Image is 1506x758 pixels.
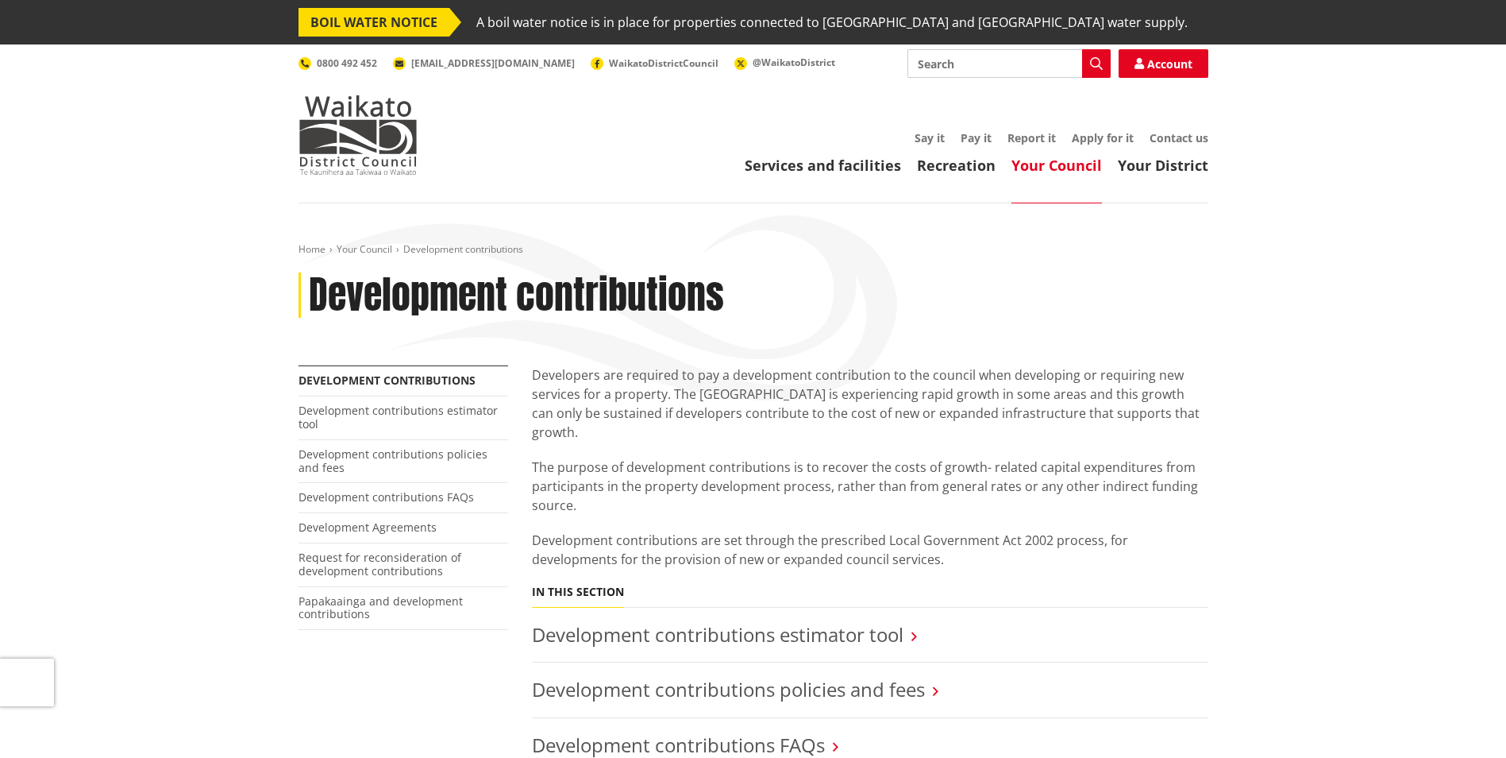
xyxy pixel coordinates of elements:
[299,95,418,175] img: Waikato District Council - Te Kaunihera aa Takiwaa o Waikato
[532,676,925,702] a: Development contributions policies and fees
[907,49,1111,78] input: Search input
[961,130,992,145] a: Pay it
[753,56,835,69] span: @WaikatoDistrict
[532,365,1208,442] p: Developers are required to pay a development contribution to the council when developing or requi...
[917,156,996,175] a: Recreation
[299,56,377,70] a: 0800 492 452
[299,242,325,256] a: Home
[591,56,718,70] a: WaikatoDistrictCouncil
[299,8,449,37] span: BOIL WATER NOTICE
[299,447,487,475] a: Development contributions policies and fees
[309,273,724,319] h1: Development contributions
[1011,156,1102,175] a: Your Council
[317,56,377,70] span: 0800 492 452
[299,243,1208,257] nav: breadcrumb
[411,56,575,70] span: [EMAIL_ADDRESS][DOMAIN_NAME]
[532,531,1208,569] p: Development contributions are set through the prescribed Local Government Act 2002 process, for d...
[299,489,474,505] a: Development contributions FAQs
[299,403,498,431] a: Development contributions estimator tool
[1072,130,1134,145] a: Apply for it
[532,621,903,648] a: Development contributions estimator tool
[1119,49,1208,78] a: Account
[915,130,945,145] a: Say it
[299,550,461,578] a: Request for reconsideration of development contributions
[1118,156,1208,175] a: Your District
[532,586,624,599] h5: In this section
[403,242,523,256] span: Development contributions
[299,520,437,535] a: Development Agreements
[299,373,476,388] a: Development contributions
[532,458,1208,515] p: The purpose of development contributions is to recover the costs of growth- related capital expen...
[393,56,575,70] a: [EMAIL_ADDRESS][DOMAIN_NAME]
[532,732,825,758] a: Development contributions FAQs
[734,56,835,69] a: @WaikatoDistrict
[299,594,463,622] a: Papakaainga and development contributions
[337,242,392,256] a: Your Council
[476,8,1188,37] span: A boil water notice is in place for properties connected to [GEOGRAPHIC_DATA] and [GEOGRAPHIC_DAT...
[1150,130,1208,145] a: Contact us
[609,56,718,70] span: WaikatoDistrictCouncil
[745,156,901,175] a: Services and facilities
[1007,130,1056,145] a: Report it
